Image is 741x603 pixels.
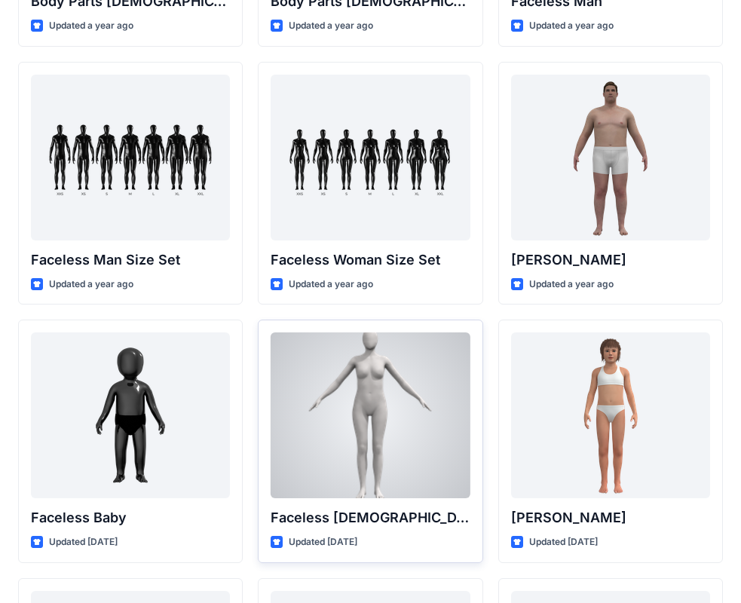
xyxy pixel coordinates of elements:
[31,507,230,528] p: Faceless Baby
[271,507,470,528] p: Faceless [DEMOGRAPHIC_DATA] CN Lite
[529,534,598,550] p: Updated [DATE]
[511,507,710,528] p: [PERSON_NAME]
[529,18,614,34] p: Updated a year ago
[31,332,230,498] a: Faceless Baby
[271,75,470,240] a: Faceless Woman Size Set
[511,75,710,240] a: Joseph
[31,249,230,271] p: Faceless Man Size Set
[289,534,357,550] p: Updated [DATE]
[289,18,373,34] p: Updated a year ago
[271,249,470,271] p: Faceless Woman Size Set
[289,277,373,292] p: Updated a year ago
[511,332,710,498] a: Emily
[529,277,614,292] p: Updated a year ago
[31,75,230,240] a: Faceless Man Size Set
[49,534,118,550] p: Updated [DATE]
[511,249,710,271] p: [PERSON_NAME]
[49,18,133,34] p: Updated a year ago
[271,332,470,498] a: Faceless Female CN Lite
[49,277,133,292] p: Updated a year ago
